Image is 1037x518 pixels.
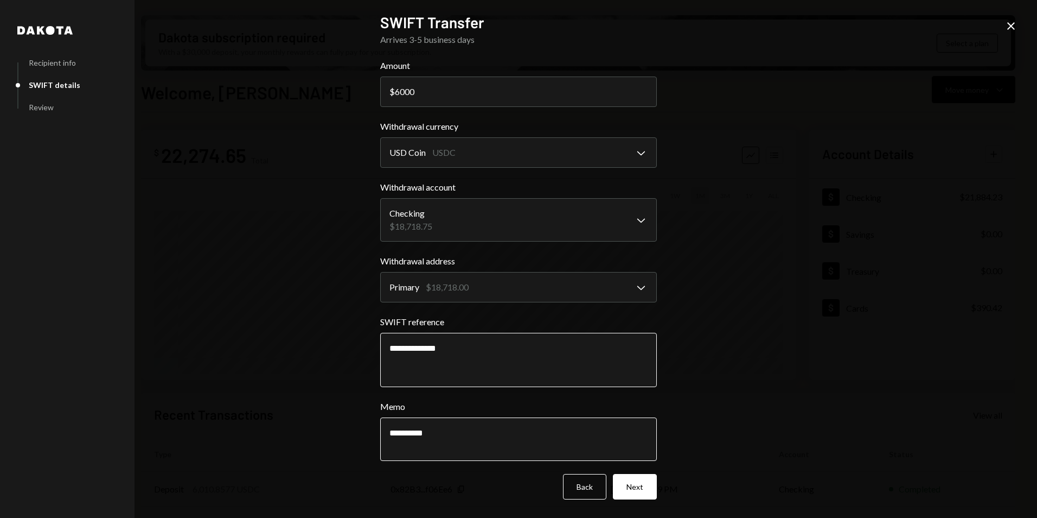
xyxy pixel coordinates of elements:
[380,77,657,107] input: 0.00
[380,272,657,302] button: Withdrawal address
[389,86,395,97] div: $
[29,80,80,90] div: SWIFT details
[29,58,76,67] div: Recipient info
[613,474,657,500] button: Next
[426,281,469,294] div: $18,718.00
[380,137,657,168] button: Withdrawal currency
[380,400,657,413] label: Memo
[380,59,657,72] label: Amount
[380,120,657,133] label: Withdrawal currency
[380,181,657,194] label: Withdrawal account
[563,474,606,500] button: Back
[380,315,657,329] label: SWIFT reference
[432,146,456,159] div: USDC
[29,103,54,112] div: Review
[380,198,657,242] button: Withdrawal account
[380,255,657,268] label: Withdrawal address
[380,33,657,46] div: Arrives 3-5 business days
[380,12,657,33] h2: SWIFT Transfer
